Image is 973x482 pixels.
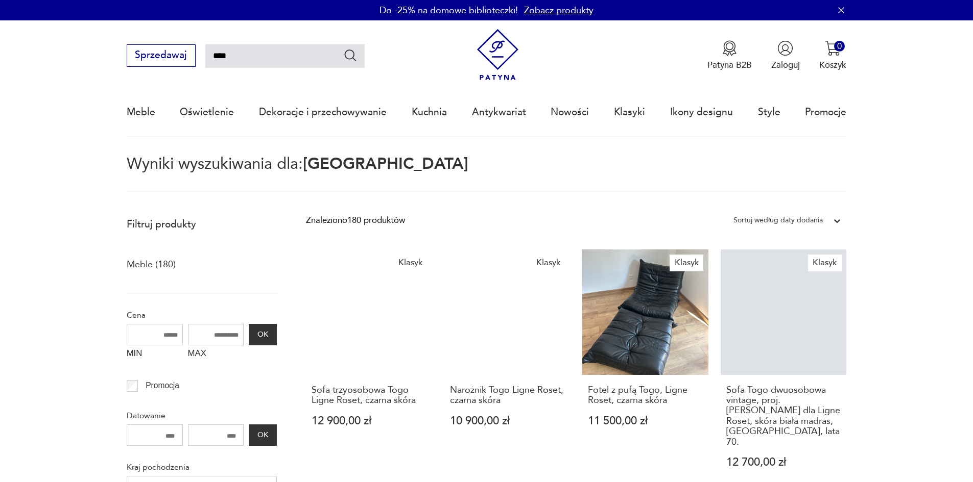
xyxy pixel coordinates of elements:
[588,385,703,406] h3: Fotel z pufą Togo, Ligne Roset, czarna skóra
[188,345,244,365] label: MAX
[127,345,183,365] label: MIN
[259,89,387,136] a: Dekoracje i przechowywanie
[303,153,468,174] span: [GEOGRAPHIC_DATA]
[707,40,752,71] button: Patyna B2B
[127,309,277,322] p: Cena
[771,59,800,71] p: Zaloguj
[819,40,846,71] button: 0Koszyk
[771,40,800,71] button: Zaloguj
[379,4,518,17] p: Do -25% na domowe biblioteczki!
[614,89,645,136] a: Klasyki
[127,461,277,474] p: Kraj pochodzenia
[825,40,841,56] img: Ikona koszyka
[733,214,823,227] div: Sortuj według daty dodania
[588,416,703,426] p: 11 500,00 zł
[450,416,565,426] p: 10 900,00 zł
[819,59,846,71] p: Koszyk
[249,424,276,446] button: OK
[127,52,196,60] a: Sprzedawaj
[127,89,155,136] a: Meble
[312,385,426,406] h3: Sofa trzyosobowa Togo Ligne Roset, czarna skóra
[805,89,846,136] a: Promocje
[343,48,358,63] button: Szukaj
[722,40,738,56] img: Ikona medalu
[726,385,841,447] h3: Sofa Togo dwuosobowa vintage, proj. [PERSON_NAME] dla Ligne Roset, skóra biała madras, [GEOGRAPHI...
[127,256,176,273] a: Meble (180)
[127,409,277,422] p: Datowanie
[146,379,179,392] p: Promocja
[834,41,845,52] div: 0
[127,44,196,67] button: Sprzedawaj
[180,89,234,136] a: Oświetlenie
[758,89,780,136] a: Style
[249,324,276,345] button: OK
[707,40,752,71] a: Ikona medaluPatyna B2B
[707,59,752,71] p: Patyna B2B
[450,385,565,406] h3: Narożnik Togo Ligne Roset, czarna skóra
[127,157,847,192] p: Wyniki wyszukiwania dla:
[472,89,526,136] a: Antykwariat
[726,457,841,468] p: 12 700,00 zł
[670,89,733,136] a: Ikony designu
[306,214,405,227] div: Znaleziono 180 produktów
[472,29,524,81] img: Patyna - sklep z meblami i dekoracjami vintage
[524,4,594,17] a: Zobacz produkty
[551,89,589,136] a: Nowości
[127,218,277,231] p: Filtruj produkty
[777,40,793,56] img: Ikonka użytkownika
[412,89,447,136] a: Kuchnia
[312,416,426,426] p: 12 900,00 zł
